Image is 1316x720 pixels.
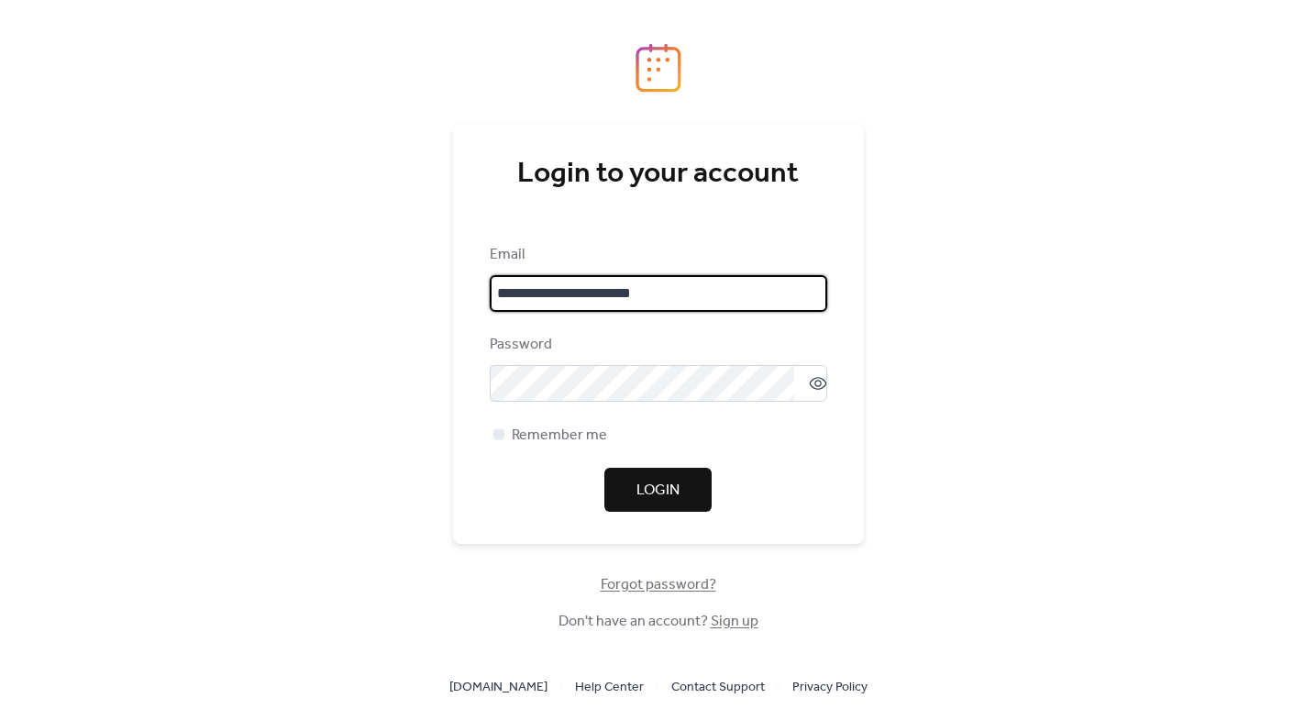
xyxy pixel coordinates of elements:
a: Sign up [711,607,758,636]
button: Login [604,468,712,512]
a: Forgot password? [601,580,716,590]
div: Password [490,334,824,356]
a: Help Center [575,675,644,698]
span: Login [636,480,680,502]
a: Contact Support [671,675,765,698]
img: logo [636,43,681,93]
span: Remember me [512,425,607,447]
span: Forgot password? [601,574,716,596]
div: Login to your account [490,156,827,193]
div: Email [490,244,824,266]
a: Privacy Policy [792,675,868,698]
span: Don't have an account? [558,611,758,633]
span: Contact Support [671,677,765,699]
span: [DOMAIN_NAME] [449,677,547,699]
a: [DOMAIN_NAME] [449,675,547,698]
span: Privacy Policy [792,677,868,699]
span: Help Center [575,677,644,699]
